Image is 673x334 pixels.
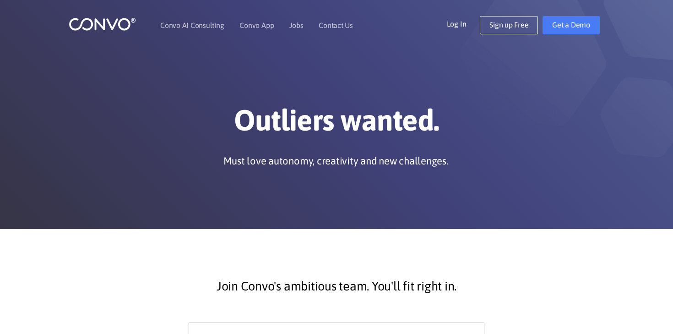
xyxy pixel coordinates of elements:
[239,22,274,29] a: Convo App
[223,154,448,168] p: Must love autonomy, creativity and new challenges.
[82,103,591,145] h1: Outliers wanted.
[289,22,303,29] a: Jobs
[69,17,136,31] img: logo_1.png
[447,16,480,31] a: Log In
[89,275,584,298] p: Join Convo's ambitious team. You'll fit right in.
[480,16,538,34] a: Sign up Free
[319,22,353,29] a: Contact Us
[160,22,224,29] a: Convo AI Consulting
[543,16,600,34] a: Get a Demo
